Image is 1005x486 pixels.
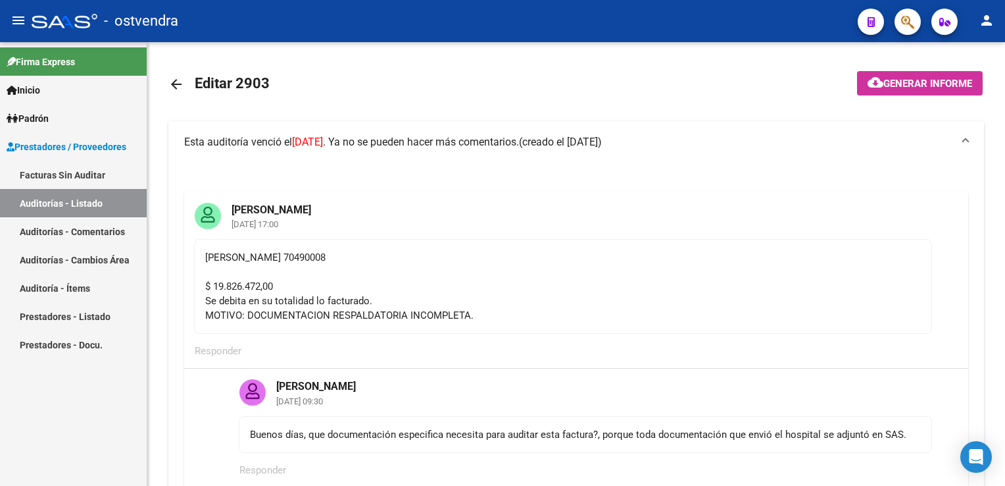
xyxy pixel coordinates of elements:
[239,458,286,482] button: Responder
[7,83,40,97] span: Inicio
[7,111,49,126] span: Padrón
[104,7,178,36] span: - ostvendra
[184,136,519,148] span: Esta auditoría venció el . Ya no se pueden hacer más comentarios.
[11,13,26,28] mat-icon: menu
[979,13,994,28] mat-icon: person
[883,78,972,90] span: Generar informe
[168,76,184,92] mat-icon: arrow_back
[266,369,366,394] mat-card-title: [PERSON_NAME]
[239,464,286,476] span: Responder
[7,140,126,154] span: Prestadores / Proveedores
[292,136,323,148] span: [DATE]
[205,250,921,323] div: [PERSON_NAME] 70490008 $ 19.826.472,00 Se debita en su totalidad lo facturado. MOTIVO: DOCUMENTAC...
[868,74,883,90] mat-icon: cloud_download
[168,121,984,163] mat-expansion-panel-header: Esta auditoría venció el[DATE]. Ya no se pueden hacer más comentarios.(creado el [DATE])
[519,135,602,149] span: (creado el [DATE])
[250,427,921,442] div: Buenos días, que documentación especifica necesita para auditar esta factura?, porque toda docume...
[195,345,241,357] span: Responder
[221,192,322,217] mat-card-title: [PERSON_NAME]
[7,55,75,69] span: Firma Express
[960,441,992,473] div: Open Intercom Messenger
[195,75,270,92] span: Editar 2903
[221,220,322,229] mat-card-subtitle: [DATE] 17:00
[857,71,983,95] button: Generar informe
[266,397,366,406] mat-card-subtitle: [DATE] 09:30
[195,339,241,363] button: Responder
